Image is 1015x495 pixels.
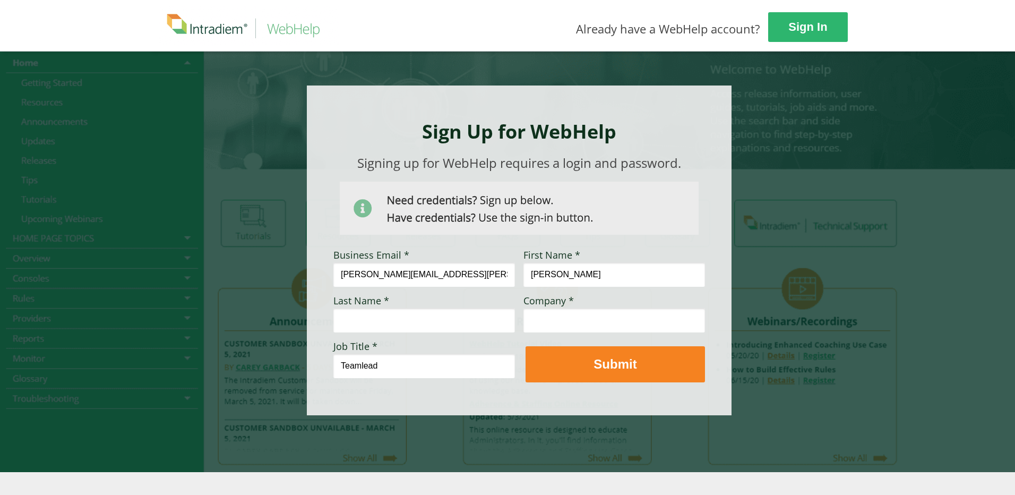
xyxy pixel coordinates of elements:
[333,294,389,307] span: Last Name *
[523,249,580,261] span: First Name *
[422,118,616,144] strong: Sign Up for WebHelp
[526,346,705,382] button: Submit
[333,249,409,261] span: Business Email *
[333,340,377,353] span: Job Title *
[593,357,636,371] strong: Submit
[523,294,574,307] span: Company *
[768,12,848,42] a: Sign In
[576,21,760,37] span: Already have a WebHelp account?
[788,20,827,33] strong: Sign In
[340,182,699,235] img: Need Credentials? Sign up below. Have Credentials? Use the sign-in button.
[357,154,681,172] span: Signing up for WebHelp requires a login and password.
